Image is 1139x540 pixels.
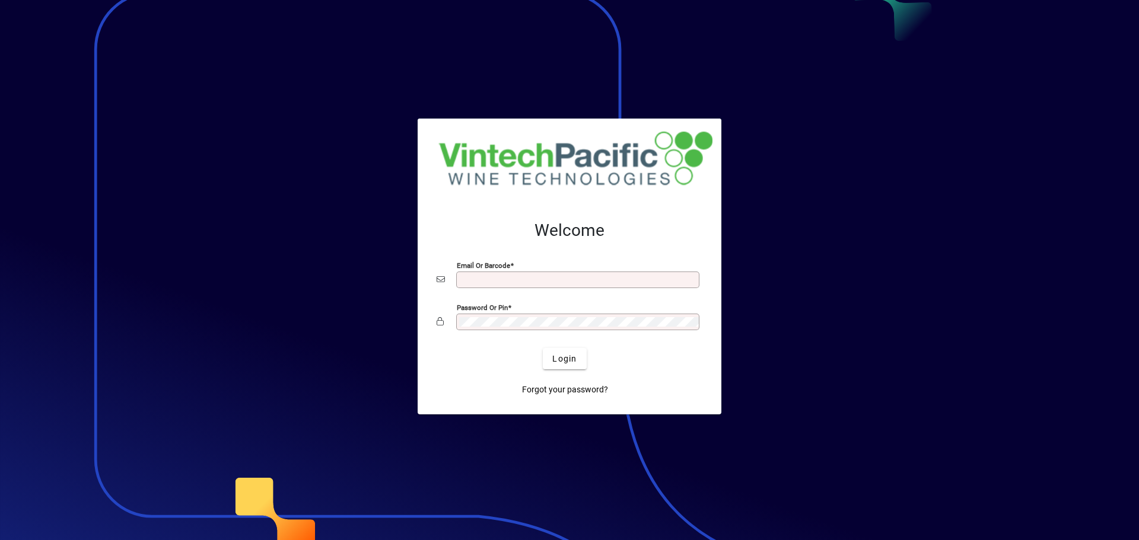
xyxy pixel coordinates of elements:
a: Forgot your password? [517,379,613,400]
button: Login [543,348,586,369]
mat-label: Email or Barcode [457,261,510,270]
h2: Welcome [437,221,702,241]
span: Login [552,353,577,365]
span: Forgot your password? [522,384,608,396]
mat-label: Password or Pin [457,303,508,312]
